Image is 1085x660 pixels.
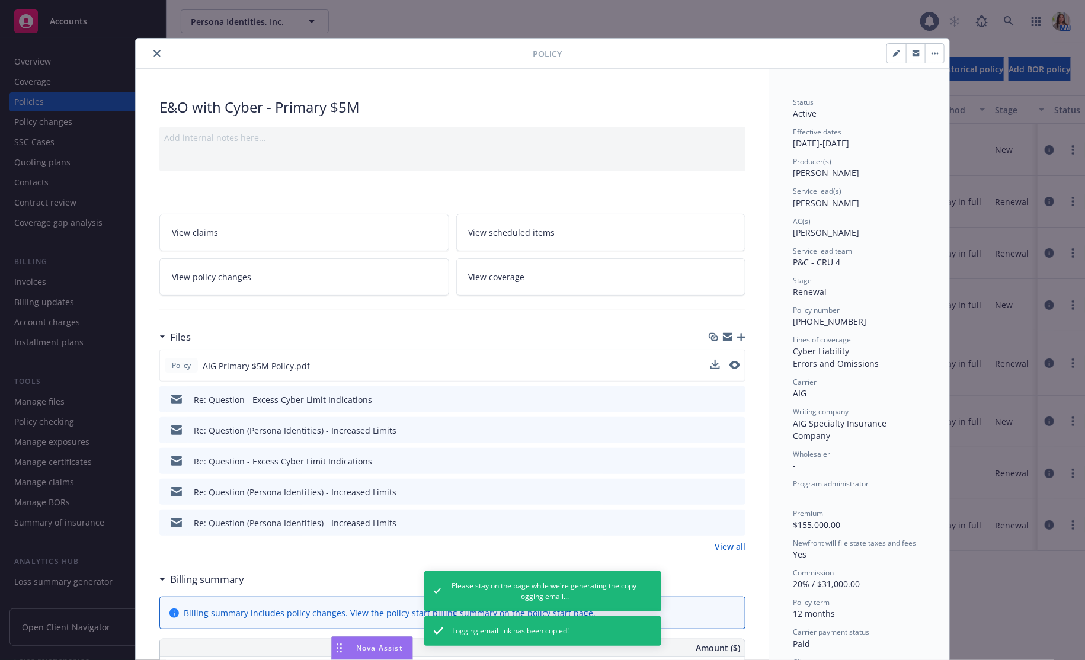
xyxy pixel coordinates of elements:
div: Re: Question - Excess Cyber Limit Indications [194,455,372,467]
div: Cyber Liability [793,345,926,357]
button: download file [711,517,721,529]
span: AIG Primary $5M Policy.pdf [203,360,310,372]
span: Stage [793,275,812,286]
span: Policy [533,47,562,60]
button: close [150,46,164,60]
button: preview file [730,517,741,529]
span: $155,000.00 [793,519,840,530]
span: Policy [169,360,193,371]
div: Re: Question (Persona Identities) - Increased Limits [194,486,396,498]
span: Policy term [793,597,830,607]
h3: Files [170,329,191,345]
div: Add internal notes here... [164,132,741,144]
span: Writing company [793,406,849,416]
span: Please stay on the page while we're generating the copy logging email... [450,581,637,602]
span: 20% / $31,000.00 [793,578,860,589]
button: preview file [729,360,740,372]
span: Carrier payment status [793,627,869,637]
a: View coverage [456,258,746,296]
span: Carrier [793,377,817,387]
button: download file [711,424,721,437]
span: View claims [172,226,218,239]
a: View scheduled items [456,214,746,251]
div: Files [159,329,191,345]
div: Re: Question - Excess Cyber Limit Indications [194,393,372,406]
span: AC(s) [793,216,811,226]
span: AIG Specialty Insurance Company [793,418,889,441]
div: Re: Question (Persona Identities) - Increased Limits [194,517,396,529]
div: Drag to move [332,637,347,659]
span: P&C - CRU 4 [793,257,840,268]
span: Program administrator [793,479,869,489]
span: [PERSON_NAME] [793,227,859,238]
span: Yes [793,549,806,560]
span: Nova Assist [356,643,403,653]
button: download file [710,360,720,369]
span: Logging email link has been copied! [453,626,569,636]
span: - [793,489,796,501]
span: View coverage [469,271,525,283]
button: download file [711,455,721,467]
span: Newfront will file state taxes and fees [793,538,916,548]
span: Amount ($) [696,642,740,654]
h3: Billing summary [170,572,244,587]
span: View policy changes [172,271,251,283]
span: Effective dates [793,127,841,137]
span: Service lead team [793,246,852,256]
button: preview file [730,424,741,437]
span: Paid [793,638,810,649]
button: Nova Assist [331,636,413,660]
div: E&O with Cyber - Primary $5M [159,97,745,117]
span: Active [793,108,817,119]
button: download file [711,486,721,498]
div: Billing summary [159,572,244,587]
span: Status [793,97,814,107]
button: preview file [729,361,740,369]
span: Renewal [793,286,827,297]
button: preview file [730,393,741,406]
button: preview file [730,455,741,467]
span: Lines of coverage [793,335,851,345]
div: Re: Question (Persona Identities) - Increased Limits [194,424,396,437]
button: download file [710,360,720,372]
div: Billing summary includes policy changes. View the policy start billing summary on the . [184,607,596,619]
span: View scheduled items [469,226,555,239]
span: 12 months [793,608,835,619]
span: [PHONE_NUMBER] [793,316,866,327]
a: View claims [159,214,449,251]
span: Premium [793,508,823,518]
button: preview file [730,486,741,498]
span: Commission [793,568,834,578]
a: View policy changes [159,258,449,296]
div: Errors and Omissions [793,357,926,370]
span: Wholesaler [793,449,830,459]
div: [DATE] - [DATE] [793,127,926,149]
button: download file [711,393,721,406]
span: [PERSON_NAME] [793,167,859,178]
span: [PERSON_NAME] [793,197,859,209]
span: AIG [793,387,806,399]
span: Producer(s) [793,156,831,166]
span: Policy number [793,305,840,315]
span: - [793,460,796,471]
span: Service lead(s) [793,186,841,196]
a: View all [715,540,745,553]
